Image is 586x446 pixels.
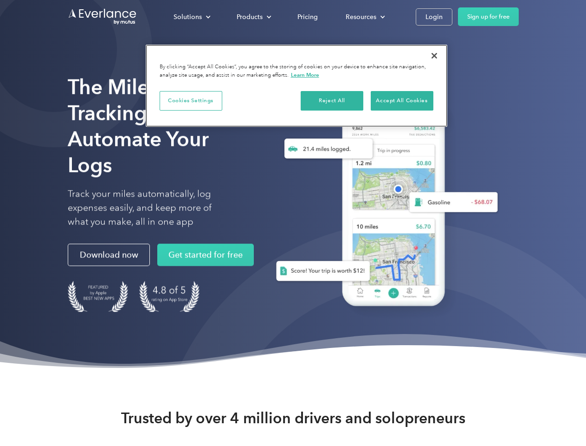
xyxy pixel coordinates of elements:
a: Pricing [288,9,327,25]
div: Solutions [164,9,218,25]
div: Pricing [297,11,318,23]
div: Resources [346,11,376,23]
a: More information about your privacy, opens in a new tab [291,72,319,78]
img: Everlance, mileage tracker app, expense tracking app [261,88,505,320]
a: Download now [68,244,150,266]
div: Privacy [146,45,447,127]
div: Products [227,9,279,25]
img: 4.9 out of 5 stars on the app store [139,281,200,312]
a: Sign up for free [458,7,519,26]
div: Cookie banner [146,45,447,127]
img: Badge for Featured by Apple Best New Apps [68,281,128,312]
div: Solutions [174,11,202,23]
button: Reject All [301,91,363,111]
button: Cookies Settings [160,91,222,111]
button: Accept All Cookies [371,91,433,111]
button: Close [424,46,444,66]
div: Resources [336,9,393,25]
div: Login [425,11,443,23]
a: Get started for free [157,244,254,266]
p: Track your miles automatically, log expenses easily, and keep more of what you make, all in one app [68,187,233,229]
a: Login [416,8,452,26]
div: By clicking “Accept All Cookies”, you agree to the storing of cookies on your device to enhance s... [160,63,433,79]
strong: Trusted by over 4 million drivers and solopreneurs [121,409,465,427]
a: Go to homepage [68,8,137,26]
div: Products [237,11,263,23]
